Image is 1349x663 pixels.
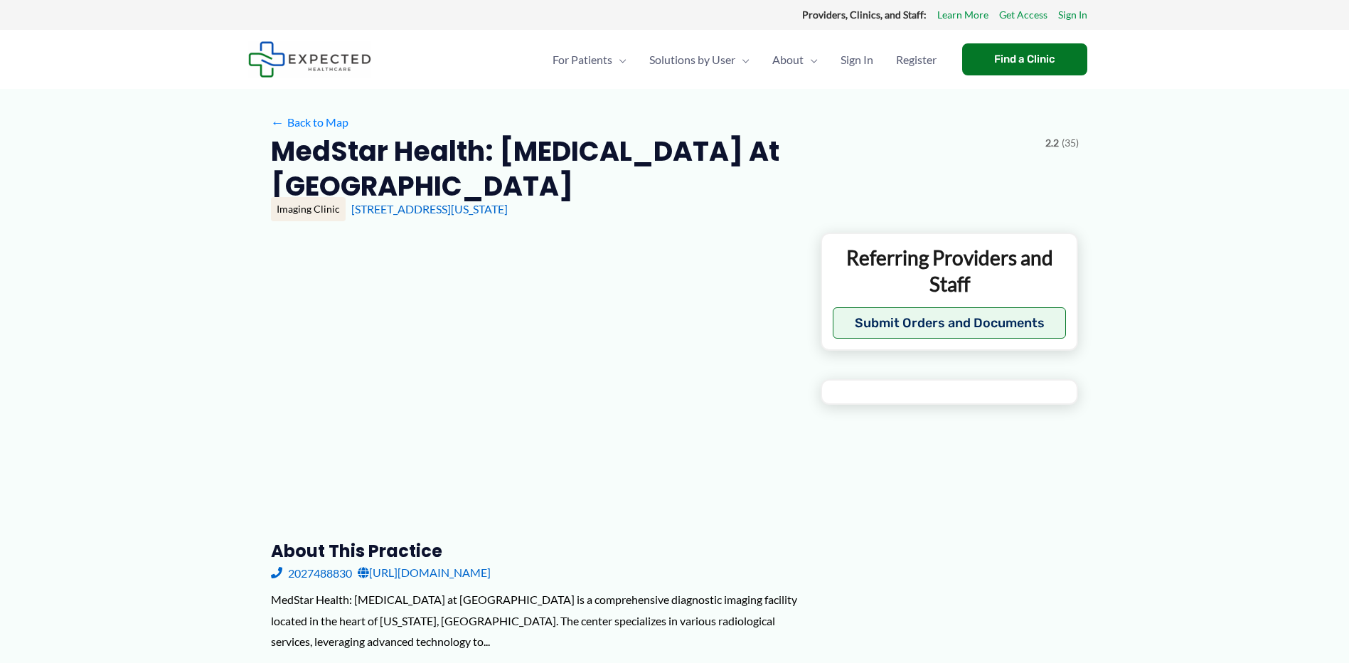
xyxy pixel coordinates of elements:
a: Find a Clinic [962,43,1087,75]
span: About [772,35,804,85]
a: For PatientsMenu Toggle [541,35,638,85]
a: 2027488830 [271,562,352,583]
a: [URL][DOMAIN_NAME] [358,562,491,583]
span: Sign In [841,35,873,85]
a: Register [885,35,948,85]
img: Expected Healthcare Logo - side, dark font, small [248,41,371,78]
span: (35) [1062,134,1079,152]
a: Sign In [829,35,885,85]
div: MedStar Health: [MEDICAL_DATA] at [GEOGRAPHIC_DATA] is a comprehensive diagnostic imaging facilit... [271,589,798,652]
span: Register [896,35,937,85]
span: Menu Toggle [612,35,626,85]
a: [STREET_ADDRESS][US_STATE] [351,202,508,216]
strong: Providers, Clinics, and Staff: [802,9,927,21]
nav: Primary Site Navigation [541,35,948,85]
span: 2.2 [1045,134,1059,152]
a: Solutions by UserMenu Toggle [638,35,761,85]
div: Imaging Clinic [271,197,346,221]
h2: MedStar Health: [MEDICAL_DATA] at [GEOGRAPHIC_DATA] [271,134,1034,204]
a: ←Back to Map [271,112,348,133]
span: Menu Toggle [804,35,818,85]
a: AboutMenu Toggle [761,35,829,85]
span: Menu Toggle [735,35,750,85]
span: Solutions by User [649,35,735,85]
span: For Patients [553,35,612,85]
button: Submit Orders and Documents [833,307,1067,339]
a: Get Access [999,6,1047,24]
a: Sign In [1058,6,1087,24]
h3: About this practice [271,540,798,562]
a: Learn More [937,6,988,24]
span: ← [271,115,284,129]
p: Referring Providers and Staff [833,245,1067,297]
